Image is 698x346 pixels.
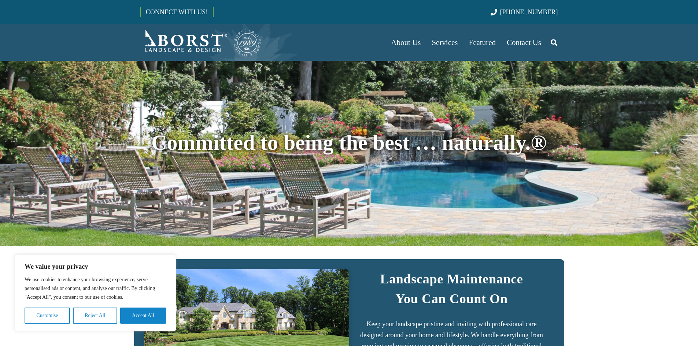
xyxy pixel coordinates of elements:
[501,24,547,61] a: Contact Us
[395,291,508,306] strong: You Can Count On
[469,38,496,47] span: Featured
[500,8,558,16] span: [PHONE_NUMBER]
[151,131,547,155] span: Committed to being the best … naturally.®
[385,24,426,61] a: About Us
[25,308,70,324] button: Customise
[141,3,213,21] a: CONNECT WITH US!
[380,272,523,286] strong: Landscape Maintenance
[464,24,501,61] a: Featured
[432,38,458,47] span: Services
[140,28,262,57] a: Borst-Logo
[15,254,176,331] div: We value your privacy
[547,33,561,52] a: Search
[73,308,117,324] button: Reject All
[25,275,166,302] p: We use cookies to enhance your browsing experience, serve personalised ads or content, and analys...
[25,262,166,271] p: We value your privacy
[391,38,421,47] span: About Us
[507,38,541,47] span: Contact Us
[491,8,558,16] a: [PHONE_NUMBER]
[426,24,463,61] a: Services
[120,308,166,324] button: Accept All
